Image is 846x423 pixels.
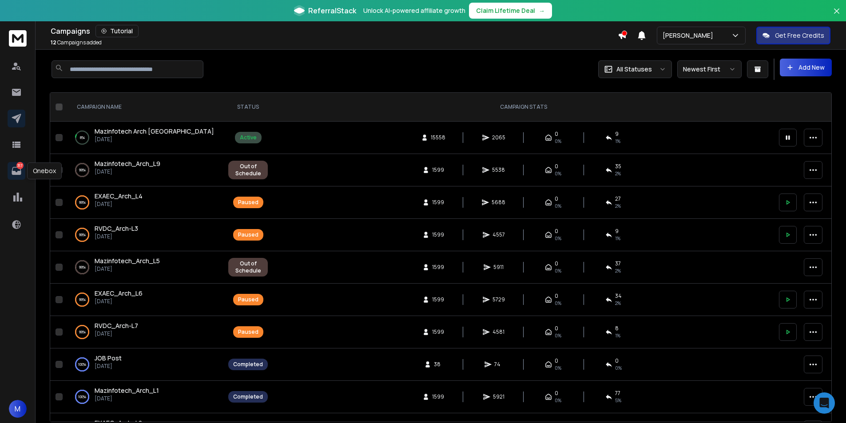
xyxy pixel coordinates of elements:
p: 100 % [78,392,86,401]
td: 100%Mazinfotech_Arch_L1[DATE] [66,381,223,413]
span: 0 [555,390,558,397]
td: 99%Mazinfotech_Arch_L9[DATE] [66,154,223,186]
span: 9 [615,228,619,235]
button: Newest First [677,60,742,78]
div: Onebox [27,162,62,179]
span: 35 [615,163,621,170]
span: Mazinfotech Arch [GEOGRAPHIC_DATA] [95,127,214,135]
span: 5729 [493,296,505,303]
td: 100%JOB Post[DATE] [66,348,223,381]
a: Mazinfotech Arch [GEOGRAPHIC_DATA] [95,127,214,136]
p: [DATE] [95,265,160,273]
button: Add New [780,59,832,76]
span: 15558 [431,134,445,141]
span: 1599 [432,393,444,400]
span: 0 [555,130,558,138]
td: 99%EXAEC_Arch_L4[DATE] [66,186,223,219]
p: [DATE] [95,298,143,305]
p: [DATE] [95,201,143,208]
span: 9 [615,130,619,138]
span: 1599 [432,231,444,238]
span: 0 [555,195,558,202]
a: Mazinfotech_Arch_L9 [95,159,160,168]
td: 99%Mazinfotech_Arch_L5[DATE] [66,251,223,284]
span: 1599 [432,296,444,303]
a: Mazinfotech_Arch_L5 [95,257,160,265]
span: 0% [555,332,561,339]
a: RVDC_Arch-L7 [95,321,138,330]
span: 0% [555,202,561,210]
span: 1599 [432,199,444,206]
th: CAMPAIGN NAME [66,93,223,122]
div: Active [240,134,257,141]
span: EXAEC_Arch_L4 [95,192,143,200]
span: 0 [555,325,558,332]
span: 1 % [615,235,620,242]
p: All Statuses [616,65,652,74]
span: 8 [615,325,619,332]
p: 99 % [79,230,86,239]
td: 99%EXAEC_Arch_L6[DATE] [66,284,223,316]
span: 27 [615,195,621,202]
span: 0 [555,260,558,267]
p: 99 % [79,328,86,336]
span: Mazinfotech_Arch_L1 [95,386,159,395]
span: 4557 [493,231,505,238]
div: Campaigns [51,25,618,37]
span: 1599 [432,264,444,271]
span: 0% [555,267,561,274]
span: 0 % [615,364,622,372]
span: 2 % [615,170,621,177]
span: 0% [555,300,561,307]
span: 1 % [615,332,620,339]
span: 2065 [492,134,505,141]
span: 0% [555,235,561,242]
button: Close banner [831,5,842,27]
th: STATUS [223,93,273,122]
span: 5688 [492,199,505,206]
span: 2 % [615,267,621,274]
button: M [9,400,27,418]
span: 0 [555,163,558,170]
span: 5921 [493,393,504,400]
p: 100 % [78,360,86,369]
p: 317 [16,162,24,169]
span: Mazinfotech_Arch_L5 [95,257,160,265]
p: 99 % [79,295,86,304]
p: [PERSON_NAME] [663,31,717,40]
button: Claim Lifetime Deal→ [469,3,552,19]
div: Paused [238,199,258,206]
p: 99 % [79,263,86,272]
span: 5911 [493,264,504,271]
button: Get Free Credits [756,27,830,44]
p: [DATE] [95,136,214,143]
span: 0% [555,364,561,372]
span: 0% [555,170,561,177]
span: 2 % [615,202,621,210]
td: 8%Mazinfotech Arch [GEOGRAPHIC_DATA][DATE] [66,122,223,154]
span: 2 % [615,300,621,307]
span: 74 [494,361,503,368]
span: 0 [615,357,619,364]
th: CAMPAIGN STATS [273,93,774,122]
span: 0 [555,228,558,235]
div: Out of Schedule [233,163,263,177]
span: 1 % [615,138,620,145]
div: Paused [238,231,258,238]
span: 12 [51,39,56,46]
a: EXAEC_Arch_L6 [95,289,143,298]
p: [DATE] [95,395,159,402]
p: [DATE] [95,363,122,370]
span: RVDC_Arch-L3 [95,224,138,233]
p: Unlock AI-powered affiliate growth [363,6,465,15]
span: 4581 [493,328,504,336]
span: 0% [555,397,561,404]
div: Open Intercom Messenger [814,392,835,414]
span: JOB Post [95,354,122,362]
div: Completed [233,361,263,368]
span: 0 [555,357,558,364]
span: 0 [555,293,558,300]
